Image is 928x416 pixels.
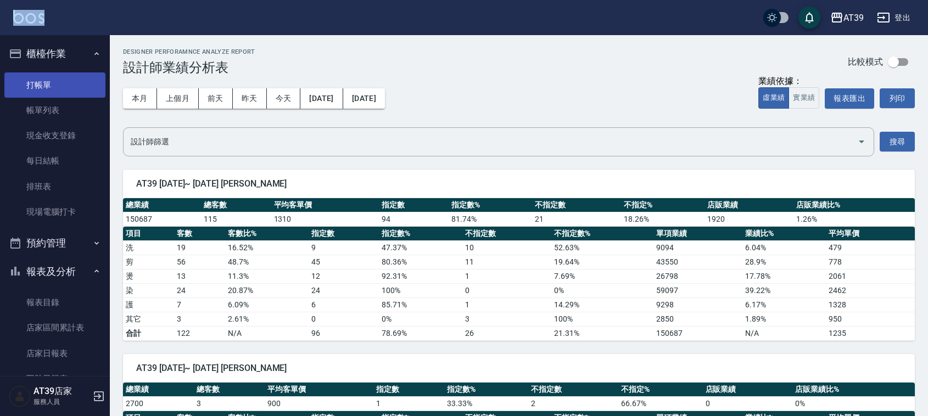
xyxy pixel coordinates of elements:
[201,198,271,212] th: 總客數
[225,312,309,326] td: 2.61 %
[551,255,653,269] td: 19.64 %
[4,199,105,224] a: 現場電腦打卡
[653,326,742,340] td: 150687
[789,87,819,109] button: 實業績
[703,383,793,397] th: 店販業績
[758,76,819,87] div: 業績依據：
[462,326,551,340] td: 26
[532,212,621,226] td: 21
[826,255,915,269] td: 778
[379,212,449,226] td: 94
[174,283,225,297] td: 24
[826,297,915,312] td: 1328
[742,297,826,312] td: 6.17 %
[880,88,915,108] button: 列印
[703,396,793,411] td: 0
[123,240,174,255] td: 洗
[551,240,653,255] td: 52.63 %
[225,269,309,283] td: 11.3 %
[551,269,653,283] td: 7.69 %
[123,326,174,340] td: 合計
[123,255,174,269] td: 剪
[705,212,793,226] td: 1920
[174,227,225,241] th: 客數
[123,396,194,411] td: 2700
[826,326,915,340] td: 1235
[528,383,618,397] th: 不指定數
[742,255,826,269] td: 28.9 %
[123,227,915,341] table: a dense table
[379,283,462,297] td: 100 %
[742,227,826,241] th: 業績比%
[793,198,915,212] th: 店販業績比%
[551,227,653,241] th: 不指定數%
[462,240,551,255] td: 10
[123,269,174,283] td: 燙
[379,297,462,312] td: 85.71 %
[551,326,653,340] td: 21.31%
[653,240,742,255] td: 9094
[792,396,915,411] td: 0 %
[843,11,864,25] div: AT39
[13,10,44,24] img: Logo
[653,227,742,241] th: 單項業績
[4,174,105,199] a: 排班表
[4,257,105,286] button: 報表及分析
[4,72,105,98] a: 打帳單
[123,227,174,241] th: 項目
[123,60,255,75] h3: 設計師業績分析表
[528,396,618,411] td: 2
[551,312,653,326] td: 100 %
[379,255,462,269] td: 80.36 %
[4,366,105,391] a: 互助日報表
[136,178,902,189] span: AT39 [DATE]~ [DATE] [PERSON_NAME]
[373,383,444,397] th: 指定數
[551,283,653,297] td: 0 %
[123,198,201,212] th: 總業績
[343,88,385,109] button: [DATE]
[4,341,105,366] a: 店家日報表
[225,227,309,241] th: 客數比%
[157,88,199,109] button: 上個月
[379,312,462,326] td: 0 %
[449,198,532,212] th: 指定數%
[742,240,826,255] td: 6.04 %
[621,212,705,226] td: 18.26 %
[532,198,621,212] th: 不指定數
[309,326,379,340] td: 96
[826,227,915,241] th: 平均單價
[194,396,265,411] td: 3
[826,312,915,326] td: 950
[825,88,874,109] button: 報表匯出
[462,312,551,326] td: 3
[653,255,742,269] td: 43550
[225,255,309,269] td: 48.7 %
[174,269,225,283] td: 13
[379,227,462,241] th: 指定數%
[136,363,902,374] span: AT39 [DATE]~ [DATE] [PERSON_NAME]
[449,212,532,226] td: 81.74 %
[826,269,915,283] td: 2061
[174,255,225,269] td: 56
[444,383,529,397] th: 指定數%
[265,383,373,397] th: 平均客單價
[33,397,90,407] p: 服務人員
[174,312,225,326] td: 3
[4,148,105,173] a: 每日結帳
[123,198,915,227] table: a dense table
[618,396,703,411] td: 66.67 %
[742,312,826,326] td: 1.89 %
[551,297,653,312] td: 14.29 %
[826,283,915,297] td: 2462
[309,297,379,312] td: 6
[174,240,225,255] td: 19
[373,396,444,411] td: 1
[123,212,201,226] td: 150687
[123,297,174,312] td: 護
[705,198,793,212] th: 店販業績
[793,212,915,226] td: 1.26 %
[826,240,915,255] td: 479
[653,269,742,283] td: 26798
[758,87,789,109] button: 虛業績
[174,297,225,312] td: 7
